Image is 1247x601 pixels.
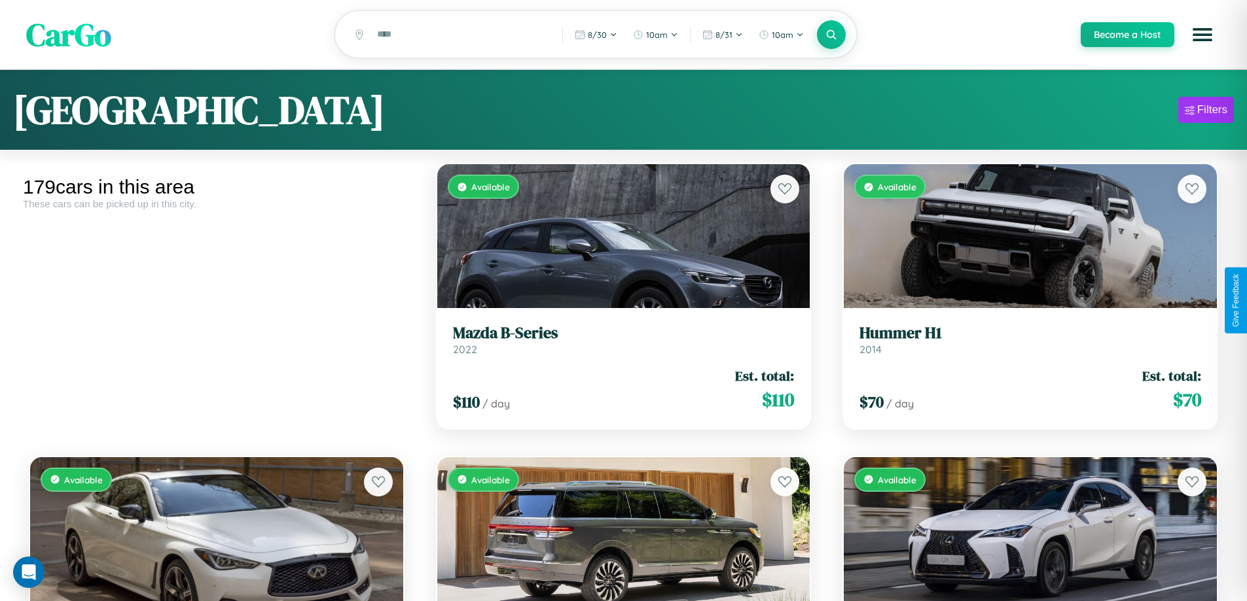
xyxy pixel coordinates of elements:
[859,324,1201,343] h3: Hummer H1
[453,324,795,343] h3: Mazda B-Series
[23,176,410,198] div: 179 cars in this area
[23,198,410,209] div: These cars can be picked up in this city.
[1173,386,1201,413] span: $ 70
[1178,97,1234,123] button: Filters
[1142,366,1201,385] span: Est. total:
[646,29,668,40] span: 10am
[568,24,624,45] button: 8/30
[696,24,750,45] button: 8/31
[588,29,607,40] span: 8 / 30
[1231,274,1240,327] div: Give Feedback
[13,557,45,588] div: Open Intercom Messenger
[762,386,794,413] span: $ 110
[878,474,916,485] span: Available
[1184,16,1221,53] button: Open menu
[859,343,882,356] span: 2014
[1197,103,1227,116] div: Filters
[735,366,794,385] span: Est. total:
[13,83,385,137] h1: [GEOGRAPHIC_DATA]
[453,391,480,413] span: $ 110
[859,324,1201,356] a: Hummer H12014
[886,397,914,410] span: / day
[772,29,793,40] span: 10am
[859,391,884,413] span: $ 70
[471,181,510,192] span: Available
[482,397,510,410] span: / day
[1081,22,1174,47] button: Become a Host
[715,29,732,40] span: 8 / 31
[752,24,810,45] button: 10am
[453,343,477,356] span: 2022
[471,474,510,485] span: Available
[453,324,795,356] a: Mazda B-Series2022
[26,13,111,56] span: CarGo
[878,181,916,192] span: Available
[626,24,685,45] button: 10am
[64,474,103,485] span: Available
